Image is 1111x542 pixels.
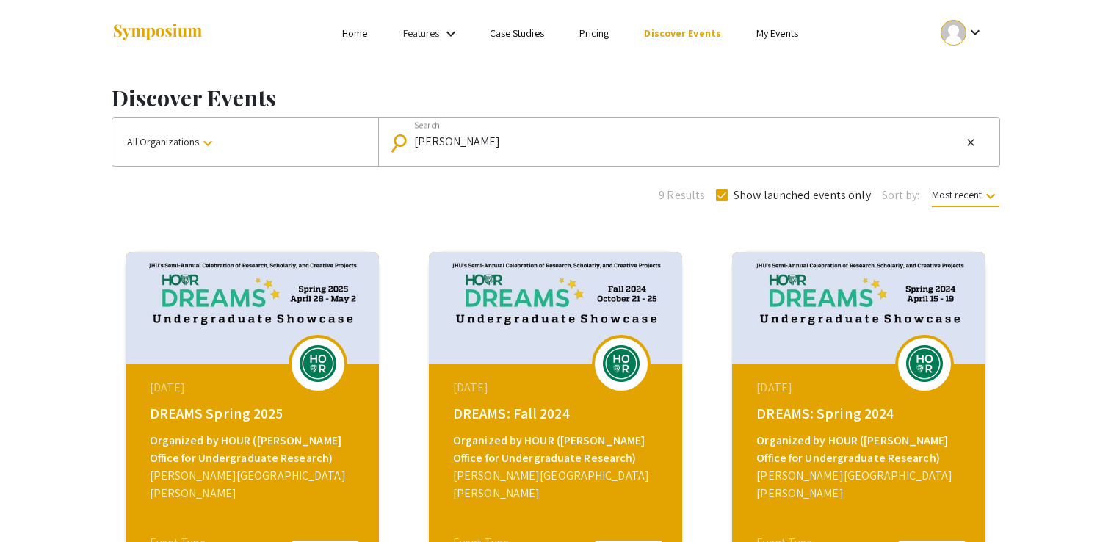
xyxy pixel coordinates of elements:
div: DREAMS: Spring 2024 [756,402,965,424]
div: [PERSON_NAME][GEOGRAPHIC_DATA][PERSON_NAME] [756,467,965,502]
span: Sort by: [882,187,920,204]
mat-icon: keyboard_arrow_down [199,134,217,152]
mat-icon: Expand Features list [442,25,460,43]
mat-icon: close [965,136,977,149]
a: Case Studies [490,26,544,40]
mat-icon: keyboard_arrow_down [982,187,999,205]
div: [DATE] [756,379,965,397]
div: [DATE] [150,379,358,397]
img: dreams-spring-2025_eventCoverPhoto_df4d26__thumb.jpg [126,252,379,364]
div: Organized by HOUR ([PERSON_NAME] Office for Undergraduate Research) [756,432,965,467]
button: Clear [962,134,980,151]
a: Pricing [579,26,609,40]
a: My Events [756,26,798,40]
mat-icon: Expand account dropdown [966,24,984,41]
button: All Organizations [112,118,378,166]
input: Looking for something specific? [414,135,962,148]
span: All Organizations [127,135,217,148]
div: DREAMS: Fall 2024 [453,402,662,424]
div: [DATE] [453,379,662,397]
div: Organized by HOUR ([PERSON_NAME] Office for Undergraduate Research) [150,432,358,467]
button: Most recent [920,181,1011,208]
div: DREAMS Spring 2025 [150,402,358,424]
img: Symposium by ForagerOne [112,23,203,43]
img: dreams-fall-2024_eventLogo_ff6658_.png [599,345,643,382]
span: Most recent [932,188,999,207]
div: [PERSON_NAME][GEOGRAPHIC_DATA][PERSON_NAME] [453,467,662,502]
span: Show launched events only [734,187,871,204]
h1: Discover Events [112,84,1000,111]
a: Discover Events [644,26,721,40]
div: [PERSON_NAME][GEOGRAPHIC_DATA][PERSON_NAME] [150,467,358,502]
span: 9 Results [659,187,705,204]
mat-icon: Search [392,130,413,156]
img: dreams-spring-2025_eventLogo_7b54a7_.png [296,345,340,382]
a: Home [342,26,367,40]
a: Features [403,26,440,40]
img: dreams-fall-2024_eventCoverPhoto_0caa39__thumb.jpg [429,252,682,364]
div: Organized by HOUR ([PERSON_NAME] Office for Undergraduate Research) [453,432,662,467]
button: Expand account dropdown [925,16,999,49]
img: dreams-spring-2024_eventCoverPhoto_ffb700__thumb.jpg [732,252,985,364]
img: dreams-spring-2024_eventLogo_346f6f_.png [902,345,947,382]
